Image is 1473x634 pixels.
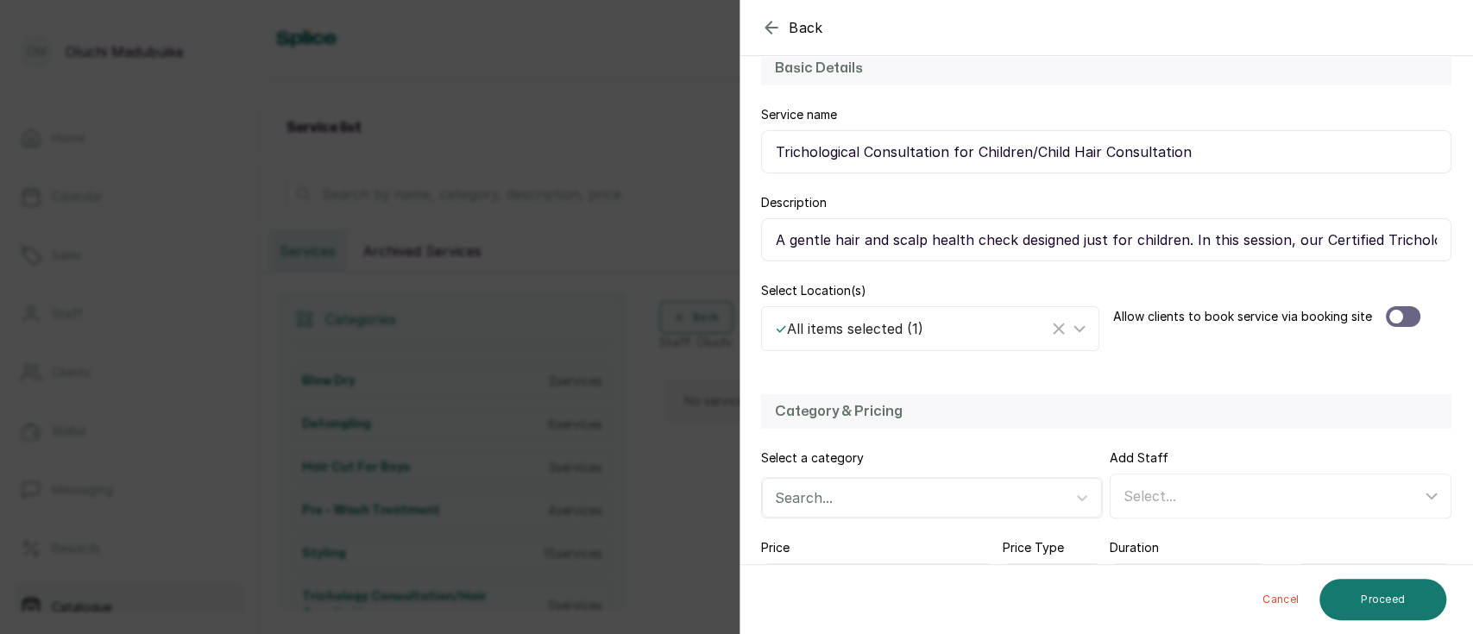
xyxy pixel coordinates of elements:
[1124,487,1176,505] span: Select...
[761,449,864,467] label: Select a category
[761,218,1451,261] input: A brief description of this service
[775,318,1048,339] div: All items selected ( 1 )
[1113,308,1372,325] label: Allow clients to book service via booking site
[775,320,787,337] span: ✓
[1002,539,1063,556] label: Price Type
[1110,563,1266,606] input: Hour(s)
[775,58,1438,78] h2: Basic Details
[761,194,827,211] label: Description
[761,539,790,556] label: Price
[761,130,1451,173] input: E.g Manicure
[1296,563,1452,606] input: Minutes
[761,106,837,123] label: Service name
[761,282,866,299] label: Select Location(s)
[775,401,1438,422] h2: Category & Pricing
[1110,539,1159,556] label: Duration
[761,17,823,38] button: Back
[1319,579,1446,620] button: Proceed
[1249,579,1312,620] button: Cancel
[1048,318,1069,339] button: Clear Selected
[789,17,823,38] span: Back
[1110,449,1168,467] label: Add Staff
[761,563,995,606] input: Enter price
